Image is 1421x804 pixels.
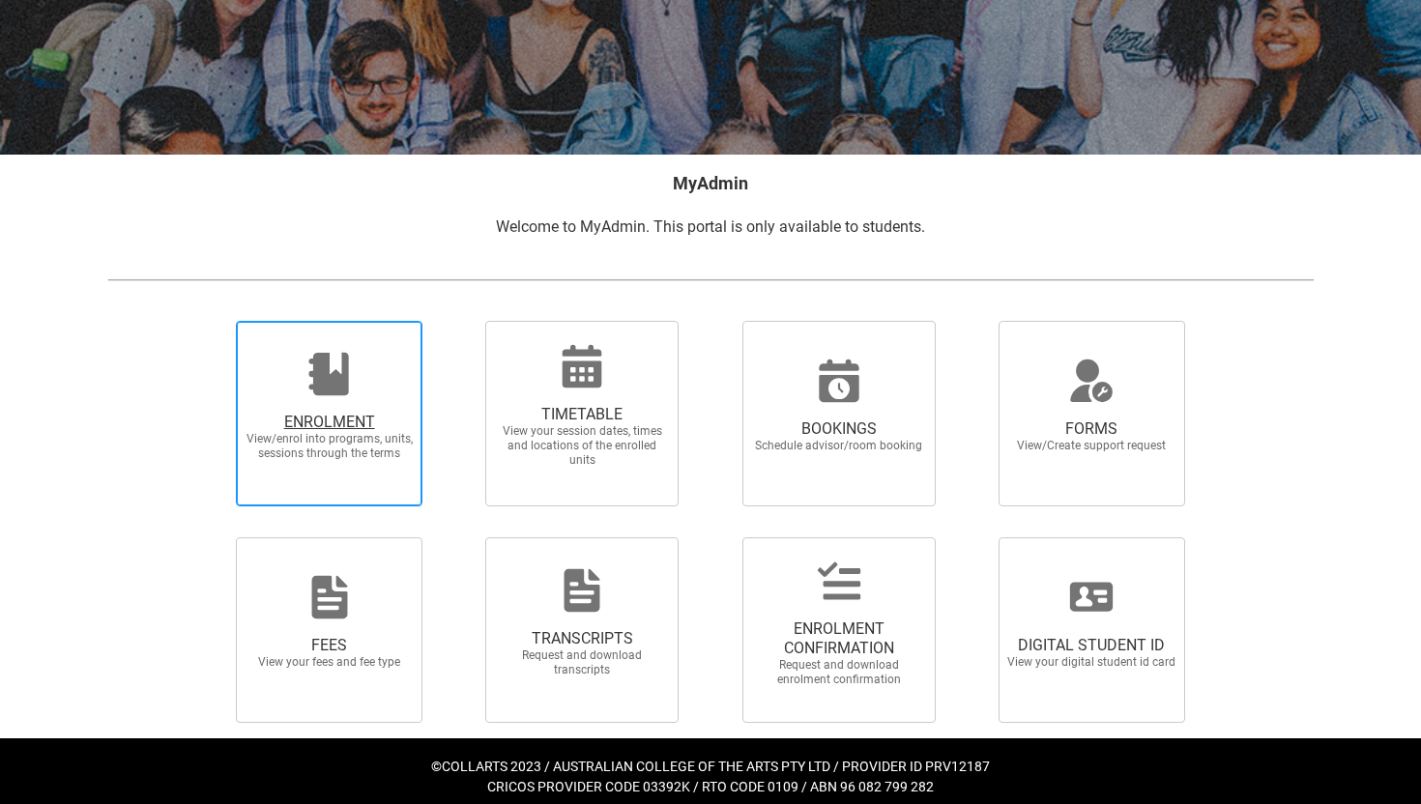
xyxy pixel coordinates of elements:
[1006,439,1176,453] span: View/Create support request
[754,619,924,658] span: ENROLMENT CONFIRMATION
[497,648,667,677] span: Request and download transcripts
[754,419,924,439] span: BOOKINGS
[497,424,667,468] span: View your session dates, times and locations of the enrolled units
[1006,419,1176,439] span: FORMS
[754,658,924,687] span: Request and download enrolment confirmation
[497,629,667,648] span: TRANSCRIPTS
[496,217,925,236] span: Welcome to MyAdmin. This portal is only available to students.
[1006,655,1176,670] span: View your digital student id card
[245,432,415,461] span: View/enrol into programs, units, sessions through the terms
[245,655,415,670] span: View your fees and fee type
[497,405,667,424] span: TIMETABLE
[245,413,415,432] span: ENROLMENT
[245,636,415,655] span: FEES
[1006,636,1176,655] span: DIGITAL STUDENT ID
[107,170,1314,196] h2: MyAdmin
[754,439,924,453] span: Schedule advisor/room booking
